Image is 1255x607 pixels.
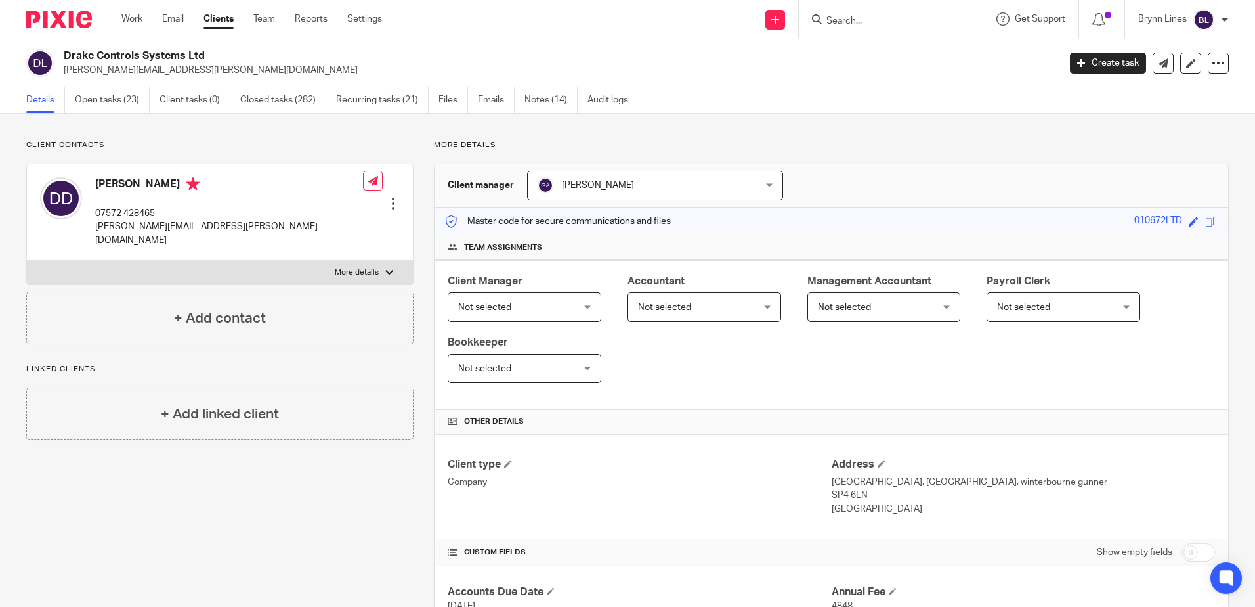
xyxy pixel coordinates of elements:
h4: + Add contact [174,308,266,328]
img: svg%3E [40,177,82,219]
span: Other details [464,416,524,427]
a: Work [121,12,142,26]
span: Payroll Clerk [987,276,1050,286]
a: Settings [347,12,382,26]
p: [GEOGRAPHIC_DATA], [GEOGRAPHIC_DATA], winterbourne gunner [832,476,1215,489]
a: Open tasks (23) [75,87,150,113]
a: Reports [295,12,328,26]
div: 010672LTD [1134,214,1182,229]
input: Search [825,16,943,28]
p: Linked clients [26,364,414,374]
a: Files [438,87,468,113]
img: svg%3E [538,177,553,193]
p: Brynn Lines [1138,12,1187,26]
a: Notes (14) [524,87,578,113]
i: Primary [186,177,200,191]
h4: Accounts Due Date [448,585,831,599]
p: More details [335,267,379,278]
p: [PERSON_NAME][EMAIL_ADDRESS][PERSON_NAME][DOMAIN_NAME] [95,220,363,247]
span: Not selected [818,303,871,312]
a: Create task [1070,53,1146,74]
a: Closed tasks (282) [240,87,326,113]
p: Client contacts [26,140,414,150]
a: Client tasks (0) [160,87,230,113]
p: Master code for secure communications and files [444,215,671,228]
span: Management Accountant [807,276,931,286]
img: svg%3E [1193,9,1214,30]
a: Recurring tasks (21) [336,87,429,113]
p: [PERSON_NAME][EMAIL_ADDRESS][PERSON_NAME][DOMAIN_NAME] [64,64,1050,77]
span: Client Manager [448,276,522,286]
img: svg%3E [26,49,54,77]
span: Not selected [638,303,691,312]
span: Not selected [458,303,511,312]
h4: Annual Fee [832,585,1215,599]
span: Accountant [627,276,685,286]
a: Details [26,87,65,113]
p: [GEOGRAPHIC_DATA] [832,503,1215,516]
span: Get Support [1015,14,1065,24]
p: More details [434,140,1229,150]
h4: Address [832,458,1215,472]
p: SP4 6LN [832,489,1215,502]
h3: Client manager [448,179,514,192]
a: Audit logs [587,87,638,113]
span: Bookkeeper [448,337,508,348]
p: 07572 428465 [95,207,363,220]
a: Emails [478,87,515,113]
img: Pixie [26,11,92,28]
h2: Drake Controls Systems Ltd [64,49,853,63]
h4: CUSTOM FIELDS [448,547,831,558]
span: Team assignments [464,242,542,253]
span: Not selected [458,364,511,373]
p: Company [448,476,831,489]
h4: [PERSON_NAME] [95,177,363,194]
h4: Client type [448,458,831,472]
span: Not selected [997,303,1050,312]
label: Show empty fields [1097,546,1172,559]
span: [PERSON_NAME] [562,181,634,190]
h4: + Add linked client [161,404,279,424]
a: Email [162,12,184,26]
a: Clients [203,12,234,26]
a: Team [253,12,275,26]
